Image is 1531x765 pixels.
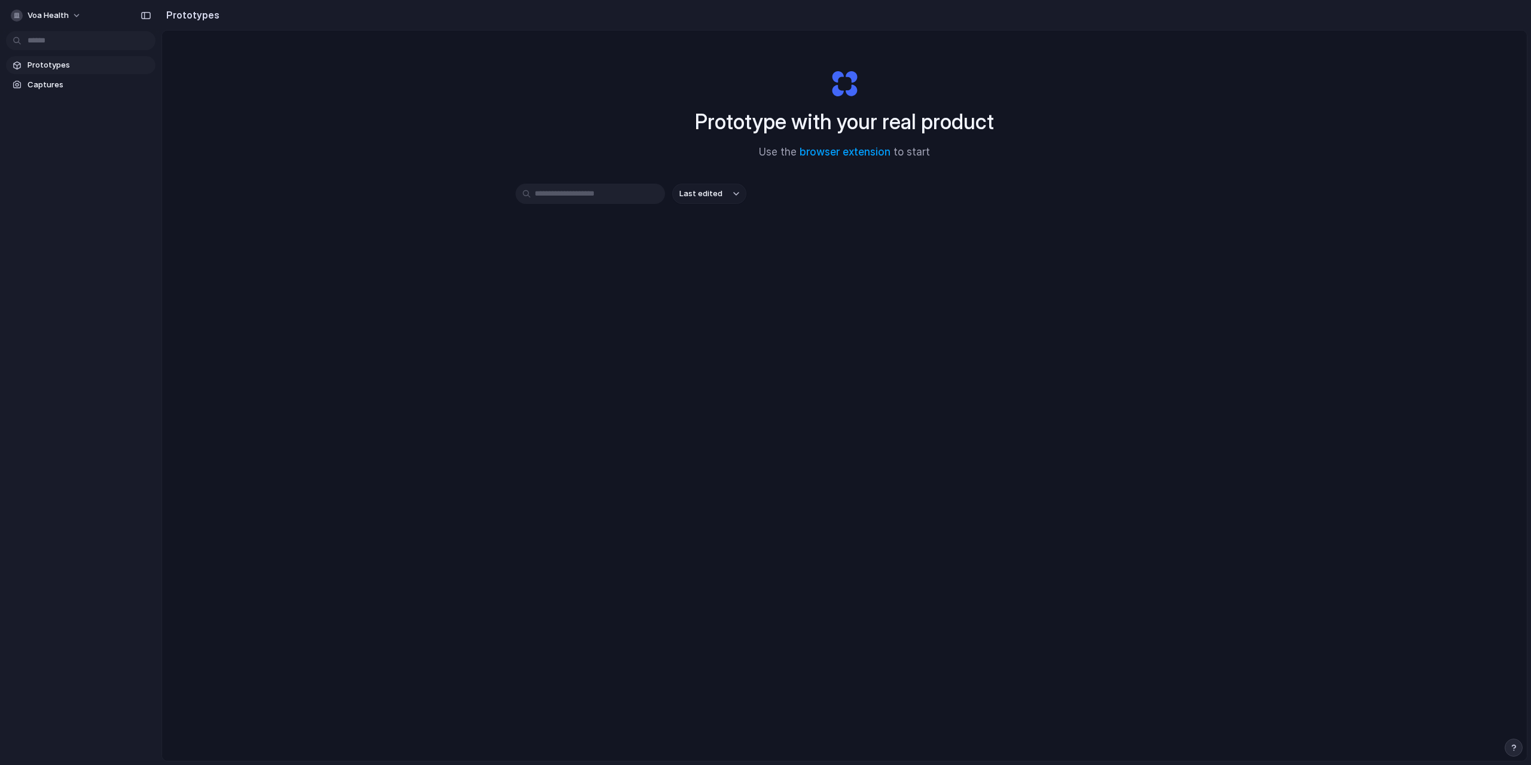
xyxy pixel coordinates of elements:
button: Last edited [672,184,746,204]
span: Prototypes [28,59,151,71]
a: Captures [6,76,155,94]
span: Captures [28,79,151,91]
span: Voa Health [28,10,69,22]
span: Use the to start [759,145,930,160]
span: Last edited [679,188,722,200]
a: browser extension [800,146,890,158]
h1: Prototype with your real product [695,106,994,138]
button: Voa Health [6,6,87,25]
a: Prototypes [6,56,155,74]
h2: Prototypes [161,8,219,22]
